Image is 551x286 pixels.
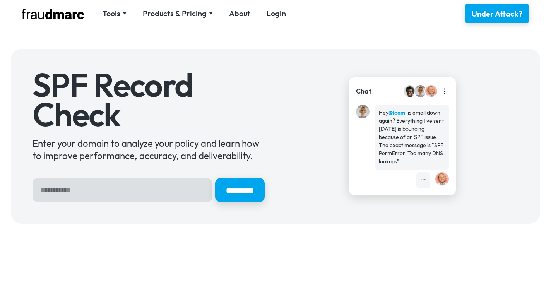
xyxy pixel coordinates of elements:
div: Tools [103,8,127,19]
div: Under Attack? [472,9,522,19]
a: Login [267,8,286,19]
a: About [229,8,250,19]
strong: @team [388,109,405,116]
a: Under Attack? [465,4,529,23]
div: Products & Pricing [143,8,213,19]
h1: SPF Record Check [33,70,265,129]
div: Enter your domain to analyze your policy and learn how to improve performance, accuracy, and deli... [33,137,265,162]
div: Chat [356,86,371,96]
div: Tools [103,8,120,19]
form: Hero Sign Up Form [33,178,265,202]
div: Hey , is email down again? Everything I've sent [DATE] is bouncing because of an SPF issue. The e... [379,109,445,166]
div: Products & Pricing [143,8,207,19]
div: ••• [420,176,426,184]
